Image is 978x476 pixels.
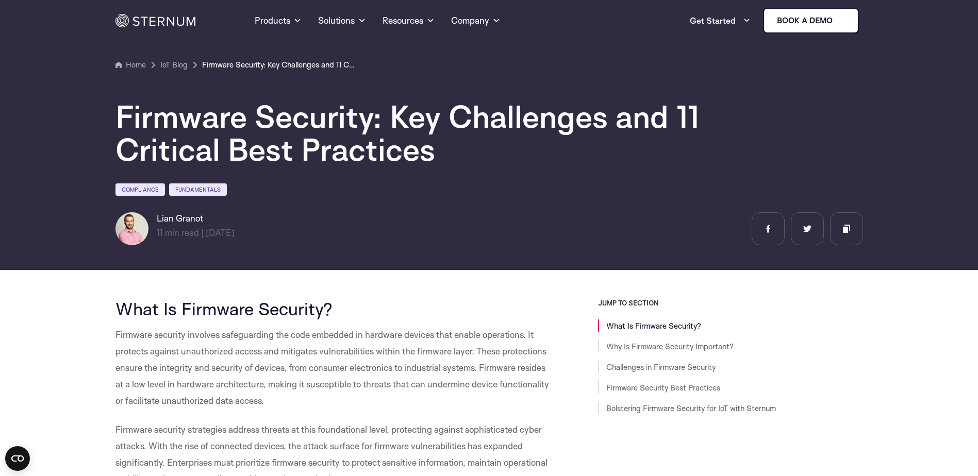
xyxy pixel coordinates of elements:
[318,2,366,39] a: Solutions
[451,2,501,39] a: Company
[115,298,333,319] span: What Is Firmware Security?
[169,183,227,196] a: Fundamentals
[157,212,235,225] h6: Lian Granot
[115,212,148,245] img: Lian Granot
[690,10,751,31] a: Get Started
[255,2,302,39] a: Products
[160,59,188,71] a: IoT Blog
[598,299,863,307] h3: JUMP TO SECTION
[157,227,163,238] span: 11
[763,8,859,33] a: Book a demo
[115,100,734,166] h1: Firmware Security: Key Challenges and 11 Critical Best Practices
[606,362,716,372] a: Challenges in Firmware Security
[206,227,235,238] span: [DATE]
[606,403,776,413] a: Bolstering Firmware Security for IoT with Sternum
[606,321,701,331] a: What Is Firmware Security?
[5,446,30,471] button: Open CMP widget
[383,2,435,39] a: Resources
[606,342,734,351] a: Why Is Firmware Security Important?
[202,59,357,71] a: Firmware Security: Key Challenges and 11 Critical Best Practices
[606,383,720,393] a: Firmware Security Best Practices
[837,16,845,25] img: sternum iot
[115,183,165,196] a: Compliance
[115,329,549,406] span: Firmware security involves safeguarding the code embedded in hardware devices that enable operati...
[157,227,204,238] span: min read |
[115,59,146,71] a: Home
